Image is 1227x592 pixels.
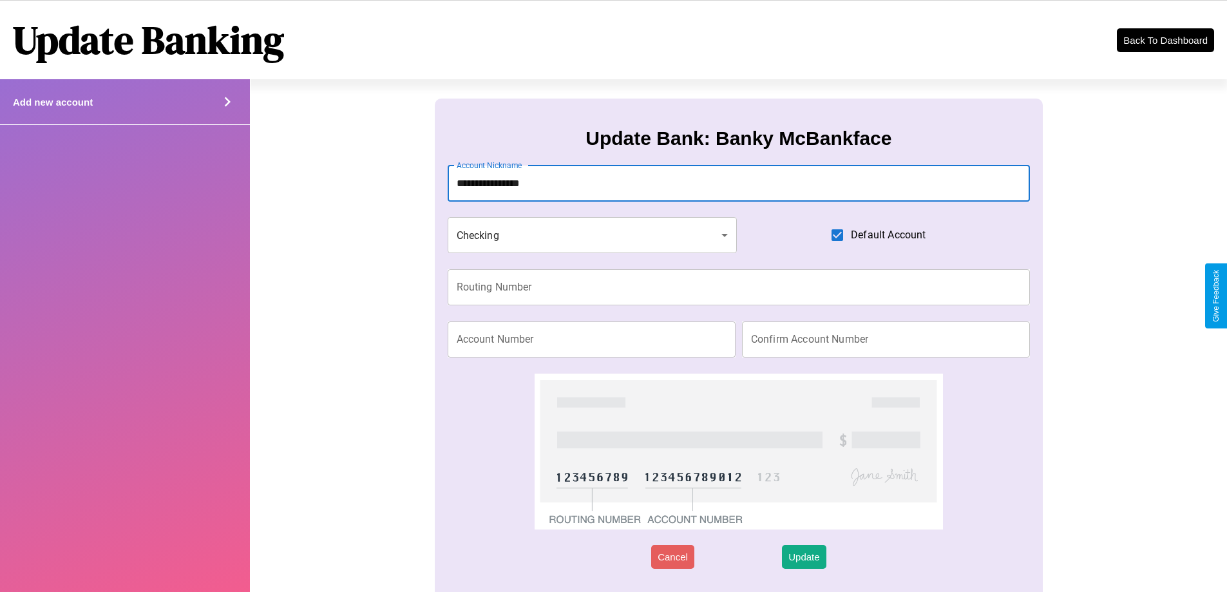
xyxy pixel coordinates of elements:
img: check [535,374,942,530]
label: Account Nickname [457,160,522,171]
button: Cancel [651,545,694,569]
h3: Update Bank: Banky McBankface [585,128,891,149]
div: Give Feedback [1212,270,1221,322]
h4: Add new account [13,97,93,108]
h1: Update Banking [13,14,284,66]
span: Default Account [851,227,926,243]
div: Checking [448,217,737,253]
button: Update [782,545,826,569]
button: Back To Dashboard [1117,28,1214,52]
